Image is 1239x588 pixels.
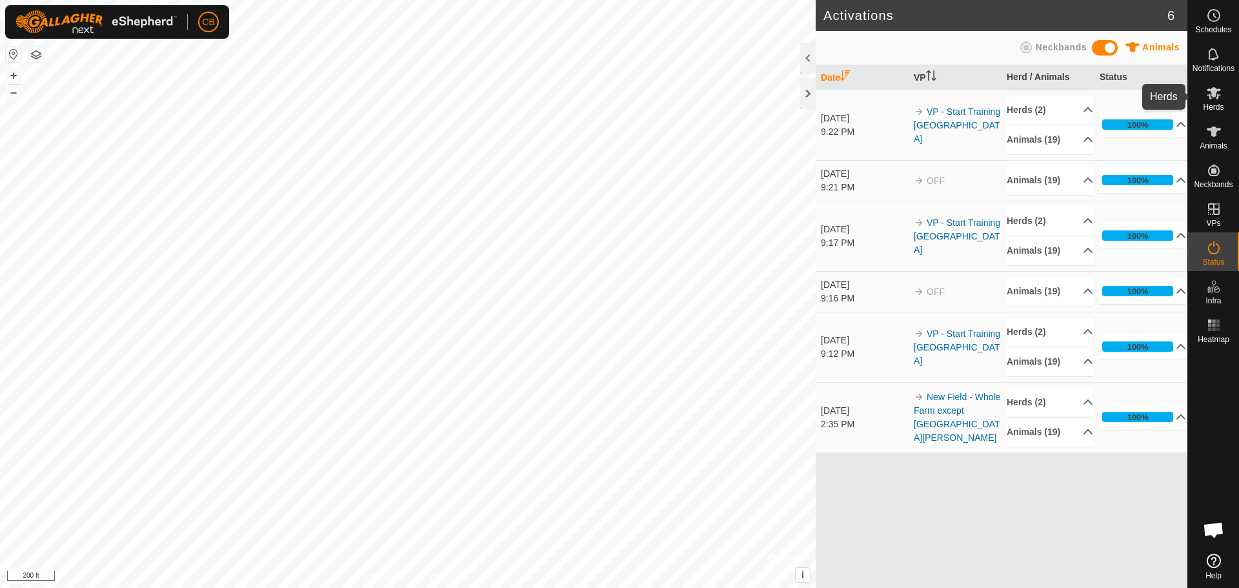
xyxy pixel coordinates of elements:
[1002,65,1094,90] th: Herd / Animals
[1195,26,1231,34] span: Schedules
[821,181,907,194] div: 9:21 PM
[1188,549,1239,585] a: Help
[1007,318,1093,347] p-accordion-header: Herds (2)
[821,292,907,305] div: 9:16 PM
[6,46,21,62] button: Reset Map
[914,106,924,117] img: arrow
[914,106,1000,144] a: VP - Start Training [GEOGRAPHIC_DATA]
[421,571,459,583] a: Contact Us
[1167,6,1174,25] span: 6
[1100,404,1186,430] p-accordion-header: 100%
[821,125,907,139] div: 9:22 PM
[914,392,924,402] img: arrow
[914,218,1000,255] a: VP - Start Training [GEOGRAPHIC_DATA]
[1102,175,1173,185] div: 100%
[1127,230,1149,242] div: 100%
[1100,223,1186,248] p-accordion-header: 100%
[1007,207,1093,236] p-accordion-header: Herds (2)
[1127,285,1149,298] div: 100%
[926,72,936,83] p-sorticon: Activate to sort
[796,568,810,582] button: i
[1206,219,1220,227] span: VPs
[1200,142,1227,150] span: Animals
[821,418,907,431] div: 2:35 PM
[914,392,1000,443] a: New Field - Whole Farm except [GEOGRAPHIC_DATA][PERSON_NAME]
[357,571,405,583] a: Privacy Policy
[1094,65,1187,90] th: Status
[1100,278,1186,304] p-accordion-header: 100%
[1007,388,1093,417] p-accordion-header: Herds (2)
[816,65,909,90] th: Date
[28,47,44,63] button: Map Layers
[914,329,924,339] img: arrow
[1198,336,1229,343] span: Heatmap
[909,65,1002,90] th: VP
[1007,125,1093,154] p-accordion-header: Animals (19)
[1205,297,1221,305] span: Infra
[1202,258,1224,266] span: Status
[1102,119,1173,130] div: 100%
[840,72,851,83] p-sorticon: Activate to sort
[1007,96,1093,125] p-accordion-header: Herds (2)
[1194,511,1233,549] div: Open chat
[821,236,907,250] div: 9:17 PM
[914,176,924,186] img: arrow
[1007,418,1093,447] p-accordion-header: Animals (19)
[821,404,907,418] div: [DATE]
[1100,334,1186,360] p-accordion-header: 100%
[1102,341,1173,352] div: 100%
[821,223,907,236] div: [DATE]
[821,167,907,181] div: [DATE]
[202,15,214,29] span: CB
[1100,167,1186,193] p-accordion-header: 100%
[1100,112,1186,137] p-accordion-header: 100%
[1127,411,1149,423] div: 100%
[1193,65,1234,72] span: Notifications
[1036,42,1087,52] span: Neckbands
[1102,230,1173,241] div: 100%
[801,569,804,580] span: i
[823,8,1167,23] h2: Activations
[927,176,945,186] span: OFF
[821,112,907,125] div: [DATE]
[1102,286,1173,296] div: 100%
[1007,277,1093,306] p-accordion-header: Animals (19)
[6,85,21,100] button: –
[1205,572,1222,580] span: Help
[914,329,1000,366] a: VP - Start Training [GEOGRAPHIC_DATA]
[1127,341,1149,353] div: 100%
[1142,42,1180,52] span: Animals
[1007,347,1093,376] p-accordion-header: Animals (19)
[6,68,21,83] button: +
[1127,119,1149,131] div: 100%
[914,218,924,228] img: arrow
[821,334,907,347] div: [DATE]
[1102,412,1173,422] div: 100%
[821,278,907,292] div: [DATE]
[15,10,177,34] img: Gallagher Logo
[821,347,907,361] div: 9:12 PM
[1127,174,1149,187] div: 100%
[1007,236,1093,265] p-accordion-header: Animals (19)
[914,287,924,297] img: arrow
[1007,166,1093,195] p-accordion-header: Animals (19)
[927,287,945,297] span: OFF
[1203,103,1224,111] span: Herds
[1194,181,1233,188] span: Neckbands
